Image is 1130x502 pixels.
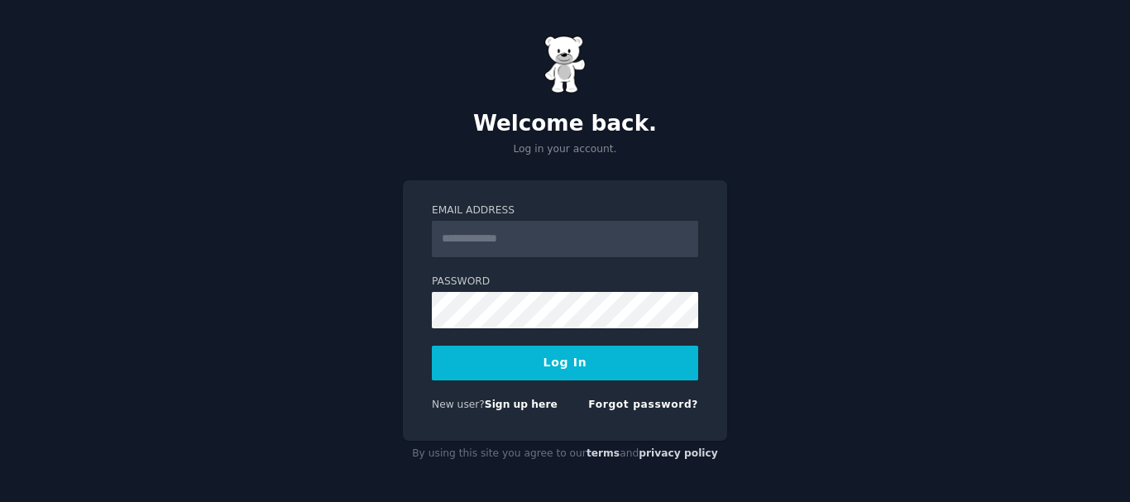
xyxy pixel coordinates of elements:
[544,36,586,93] img: Gummy Bear
[639,447,718,459] a: privacy policy
[432,399,485,410] span: New user?
[587,447,620,459] a: terms
[432,346,698,380] button: Log In
[403,111,727,137] h2: Welcome back.
[432,203,698,218] label: Email Address
[403,441,727,467] div: By using this site you agree to our and
[588,399,698,410] a: Forgot password?
[432,275,698,289] label: Password
[403,142,727,157] p: Log in your account.
[485,399,558,410] a: Sign up here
